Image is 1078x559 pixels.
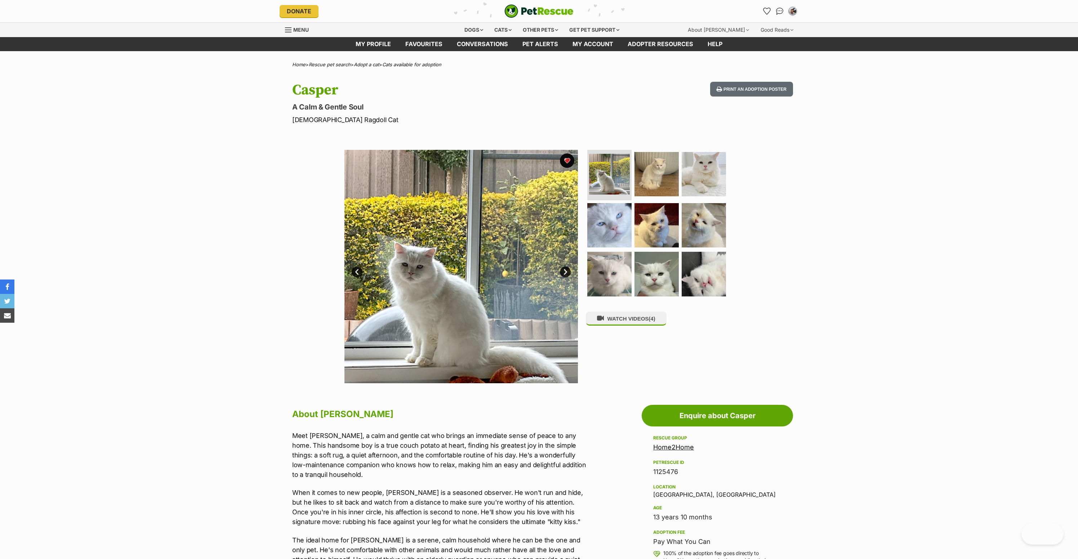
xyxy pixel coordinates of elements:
a: Favourites [761,5,772,17]
div: > > > [274,62,804,67]
a: Next [560,267,571,277]
span: Menu [293,27,309,33]
a: Pet alerts [515,37,565,51]
img: Photo of Casper [587,203,632,247]
div: 13 years 10 months [653,512,781,522]
span: (4) [649,316,655,322]
img: Photo of Casper [682,252,726,296]
a: conversations [450,37,515,51]
div: Get pet support [564,23,624,37]
p: Meet [PERSON_NAME], a calm and gentle cat who brings an immediate sense of peace to any home. Thi... [292,431,590,479]
a: Help [700,37,730,51]
a: Adopt a cat [354,62,379,67]
div: Adoption fee [653,529,781,535]
div: Rescue group [653,435,781,441]
img: Photo of Casper [634,152,679,196]
div: Other pets [518,23,563,37]
div: Age [653,505,781,511]
img: Joshua Hewitt profile pic [789,8,796,15]
div: Location [653,484,781,490]
div: Dogs [459,23,488,37]
ul: Account quick links [761,5,798,17]
img: Photo of Casper [682,203,726,247]
img: chat-41dd97257d64d25036548639549fe6c8038ab92f7586957e7f3b1b290dea8141.svg [776,8,784,15]
div: PetRescue ID [653,460,781,465]
button: WATCH VIDEOS(4) [586,312,667,326]
a: My profile [348,37,398,51]
button: My account [787,5,798,17]
div: 1125476 [653,467,781,477]
a: Prev [352,267,362,277]
button: favourite [560,153,574,168]
p: [DEMOGRAPHIC_DATA] Ragdoll Cat [292,115,597,125]
img: Photo of Casper [634,252,679,296]
a: Adopter resources [620,37,700,51]
a: My account [565,37,620,51]
a: Menu [285,23,314,36]
div: [GEOGRAPHIC_DATA], [GEOGRAPHIC_DATA] [653,483,781,498]
h1: Casper [292,82,597,98]
h2: About [PERSON_NAME] [292,406,590,422]
p: When it comes to new people, [PERSON_NAME] is a seasoned observer. He won't run and hide, but he ... [292,488,590,527]
a: Home [292,62,306,67]
p: A Calm & Gentle Soul [292,102,597,112]
a: Home2Home [653,443,694,451]
a: PetRescue [504,4,574,18]
img: Photo of Casper [634,203,679,247]
img: Photo of Casper [578,150,811,383]
a: Cats available for adoption [382,62,441,67]
a: Enquire about Casper [642,405,793,426]
iframe: Help Scout Beacon - Open [1021,523,1064,545]
a: Donate [280,5,318,17]
div: About [PERSON_NAME] [683,23,754,37]
a: Conversations [774,5,785,17]
img: Photo of Casper [344,150,578,383]
button: Print an adoption poster [710,82,793,97]
div: Pay What You Can [653,537,781,547]
div: Cats [489,23,517,37]
img: Photo of Casper [589,154,630,194]
div: Good Reads [756,23,798,37]
img: Photo of Casper [587,252,632,296]
a: Favourites [398,37,450,51]
a: Rescue pet search [309,62,351,67]
img: logo-cat-932fe2b9b8326f06289b0f2fb663e598f794de774fb13d1741a6617ecf9a85b4.svg [504,4,574,18]
img: Photo of Casper [682,152,726,196]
